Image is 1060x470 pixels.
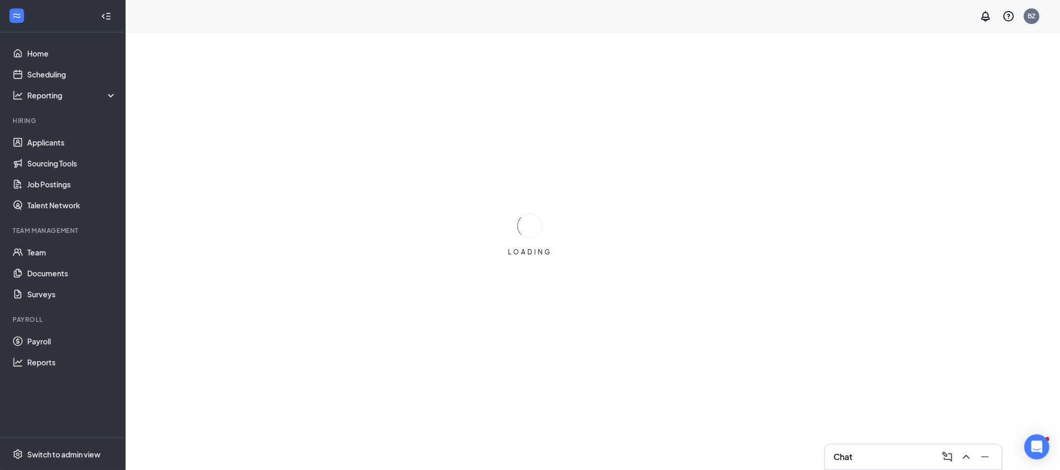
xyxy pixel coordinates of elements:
svg: Analysis [13,90,23,100]
div: Team Management [13,226,115,235]
svg: Notifications [979,10,992,23]
div: Switch to admin view [27,449,100,460]
a: Sourcing Tools [27,153,117,174]
div: LOADING [504,248,556,256]
button: ComposeMessage [939,449,956,465]
svg: ChevronUp [960,451,973,463]
svg: Settings [13,449,23,460]
button: ChevronUp [958,449,975,465]
a: Applicants [27,132,117,153]
button: Minimize [977,449,994,465]
a: Surveys [27,284,117,305]
svg: WorkstreamLogo [12,10,22,21]
svg: QuestionInfo [1002,10,1015,23]
h3: Chat [833,451,852,463]
a: Payroll [27,331,117,352]
div: Open Intercom Messenger [1024,434,1050,460]
a: Talent Network [27,195,117,216]
a: Team [27,242,117,263]
a: Documents [27,263,117,284]
svg: Minimize [979,451,991,463]
div: Reporting [27,90,117,100]
a: Home [27,43,117,64]
svg: Collapse [101,11,111,21]
div: Payroll [13,315,115,324]
a: Reports [27,352,117,373]
a: Scheduling [27,64,117,85]
a: Job Postings [27,174,117,195]
div: Hiring [13,116,115,125]
svg: ComposeMessage [941,451,954,463]
div: BZ [1028,12,1036,20]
